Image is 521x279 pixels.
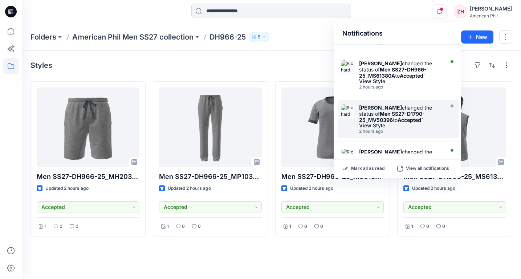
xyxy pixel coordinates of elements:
[442,223,445,230] p: 0
[45,223,46,230] p: 1
[249,32,269,42] button: 5
[426,223,429,230] p: 0
[290,185,333,192] p: Updated 2 hours ago
[359,149,402,155] strong: [PERSON_NAME]
[320,223,323,230] p: 0
[182,223,185,230] p: 0
[461,30,493,44] button: New
[334,22,461,45] div: Notifications
[400,73,423,79] strong: Accepted
[398,117,421,123] strong: Accepted
[359,85,443,90] div: Monday, August 25, 2025 01:22
[60,223,62,230] p: 0
[72,32,194,42] a: American Phil Men SS27 collection
[281,87,384,167] a: Men SS27-DH966-25_MS61379A
[341,60,355,75] img: Richard Dromard
[359,60,443,79] div: changed the status of to `
[159,172,262,182] p: Men SS27-DH966-25_MP10300A
[45,185,89,192] p: Updated 2 hours ago
[281,172,384,182] p: Men SS27-DH966-25_MS61379A
[341,149,355,163] img: Richard Dromard
[359,104,443,123] div: changed the status of to `
[341,104,355,119] img: Richard Dromard
[37,172,139,182] p: Men SS27-DH966-25_MH20303A
[470,4,512,13] div: [PERSON_NAME]
[30,32,56,42] a: Folders
[406,165,449,172] p: View all notifications
[412,185,455,192] p: Updated 2 hours ago
[359,104,402,111] strong: [PERSON_NAME]
[470,13,512,19] div: American Phil
[454,5,467,18] div: ZH
[359,111,425,123] strong: Men SS27-D1790-25_MV50396
[359,129,443,134] div: Monday, August 25, 2025 01:21
[209,32,246,42] p: DH966-25
[37,87,139,167] a: Men SS27-DH966-25_MH20303A
[198,223,201,230] p: 0
[30,61,52,70] h4: Styles
[159,87,262,167] a: Men SS27-DH966-25_MP10300A
[359,79,443,84] div: View Style
[304,223,307,230] p: 0
[258,33,260,41] p: 5
[351,165,384,172] p: Mark all as read
[359,60,402,66] strong: [PERSON_NAME]
[359,66,427,79] strong: Men SS27-DH966-25_MS61380A
[76,223,78,230] p: 0
[411,223,413,230] p: 1
[289,223,291,230] p: 1
[167,223,169,230] p: 1
[168,185,211,192] p: Updated 2 hours ago
[359,123,443,128] div: View Style
[359,149,443,167] div: changed the status of to `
